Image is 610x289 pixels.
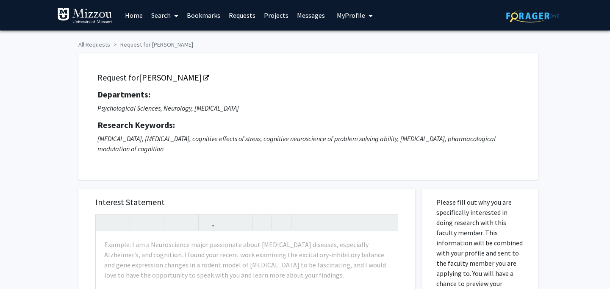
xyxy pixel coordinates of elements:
button: Strong (Ctrl + B) [132,215,147,230]
button: Fullscreen [381,215,396,230]
iframe: Chat [6,251,36,283]
button: Subscript [181,215,196,230]
button: Remove format [255,215,269,230]
ol: breadcrumb [78,37,532,49]
span: My Profile [337,11,365,19]
a: Home [121,0,147,30]
strong: Departments: [97,89,150,100]
a: Messages [293,0,329,30]
button: Superscript [166,215,181,230]
h5: Interest Statement [95,197,398,207]
a: Opens in a new tab [139,72,208,83]
button: Insert horizontal rule [274,215,289,230]
button: Ordered list [235,215,250,230]
img: University of Missouri Logo [57,8,112,25]
a: Search [147,0,183,30]
a: All Requests [78,41,110,48]
button: Unordered list [220,215,235,230]
li: Request for [PERSON_NAME] [110,40,193,49]
button: Emphasis (Ctrl + I) [147,215,162,230]
strong: Research Keywords: [97,119,175,130]
img: ForagerOne Logo [506,9,559,22]
h5: Request for [97,72,519,83]
a: Projects [260,0,293,30]
button: Undo (Ctrl + Z) [98,215,113,230]
p: Example: I am a Neuroscience major passionate about [MEDICAL_DATA] diseases, especially Alzheimer... [104,239,389,280]
a: Bookmarks [183,0,225,30]
button: Link [201,215,216,230]
button: Redo (Ctrl + Y) [113,215,128,230]
i: Psychological Sciences, Neurology, [MEDICAL_DATA] [97,104,239,112]
i: [MEDICAL_DATA], [MEDICAL_DATA], cognitive effects of stress, cognitive neuroscience of problem so... [97,134,496,153]
a: Requests [225,0,260,30]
